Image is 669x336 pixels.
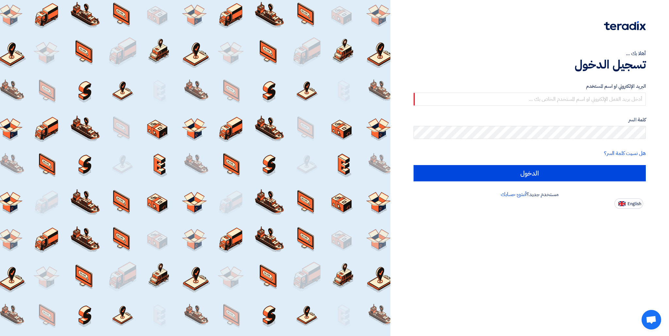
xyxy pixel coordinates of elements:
label: كلمة السر [414,116,646,124]
input: الدخول [414,165,646,181]
div: أهلا بك ... [414,50,646,57]
a: Open chat [642,310,661,329]
a: أنشئ حسابك [501,191,527,198]
img: Teradix logo [604,21,646,30]
a: هل نسيت كلمة السر؟ [604,149,646,157]
button: English [614,198,643,209]
div: مستخدم جديد؟ [414,191,646,198]
label: البريد الإلكتروني او اسم المستخدم [414,83,646,90]
h1: تسجيل الدخول [414,57,646,72]
span: English [628,202,641,206]
img: en-US.png [618,201,626,206]
input: أدخل بريد العمل الإلكتروني او اسم المستخدم الخاص بك ... [414,93,646,106]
